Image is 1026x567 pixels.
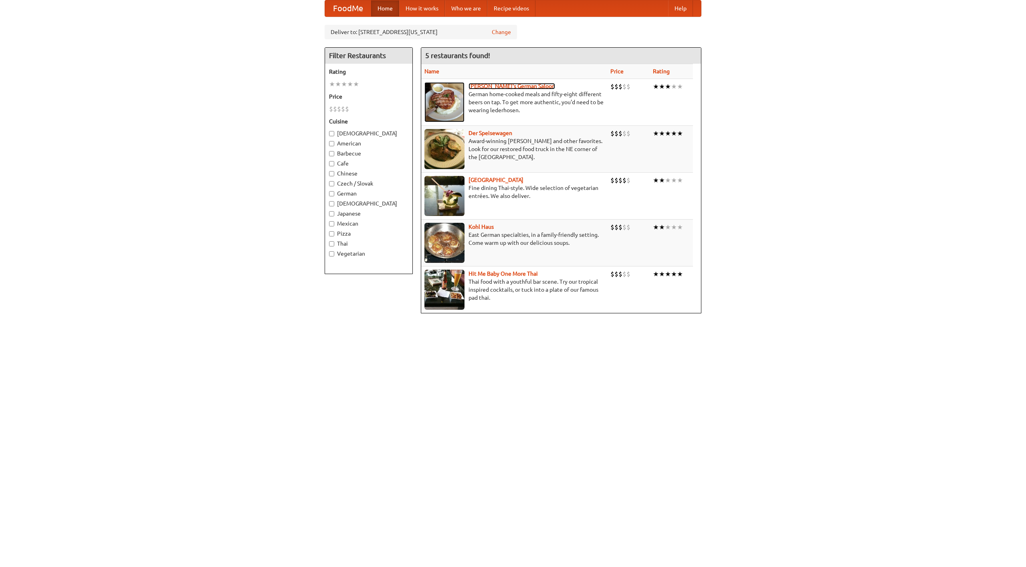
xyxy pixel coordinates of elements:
li: ★ [659,176,665,185]
li: $ [618,270,622,278]
li: ★ [665,129,671,138]
a: Who we are [445,0,487,16]
input: Cafe [329,161,334,166]
img: esthers.jpg [424,82,465,122]
a: Change [492,28,511,36]
li: ★ [653,82,659,91]
li: $ [618,176,622,185]
li: ★ [665,270,671,278]
li: ★ [341,80,347,89]
li: ★ [653,223,659,232]
label: American [329,139,408,147]
li: ★ [671,129,677,138]
div: Deliver to: [STREET_ADDRESS][US_STATE] [325,25,517,39]
img: babythai.jpg [424,270,465,310]
label: Mexican [329,220,408,228]
img: speisewagen.jpg [424,129,465,169]
label: Czech / Slovak [329,180,408,188]
li: ★ [659,223,665,232]
a: Der Speisewagen [469,130,512,136]
li: $ [622,176,626,185]
li: ★ [665,82,671,91]
b: [GEOGRAPHIC_DATA] [469,177,523,183]
li: $ [337,105,341,113]
li: $ [345,105,349,113]
input: Barbecue [329,151,334,156]
p: Fine dining Thai-style. Wide selection of vegetarian entrées. We also deliver. [424,184,604,200]
li: $ [614,129,618,138]
label: Thai [329,240,408,248]
a: Kohl Haus [469,224,494,230]
li: $ [622,129,626,138]
h4: Filter Restaurants [325,48,412,64]
h5: Cuisine [329,117,408,125]
li: ★ [677,176,683,185]
li: $ [341,105,345,113]
li: ★ [335,80,341,89]
label: Chinese [329,169,408,178]
a: Rating [653,68,670,75]
li: ★ [671,270,677,278]
li: $ [614,223,618,232]
li: ★ [677,270,683,278]
input: German [329,191,334,196]
li: $ [614,82,618,91]
input: Japanese [329,211,334,216]
a: [PERSON_NAME]'s German Saloon [469,83,555,89]
li: $ [626,82,630,91]
p: Award-winning [PERSON_NAME] and other favorites. Look for our restored food truck in the NE corne... [424,137,604,161]
input: Pizza [329,231,334,236]
label: German [329,190,408,198]
label: Cafe [329,159,408,167]
label: Japanese [329,210,408,218]
li: $ [618,223,622,232]
label: Vegetarian [329,250,408,258]
li: ★ [671,82,677,91]
input: [DEMOGRAPHIC_DATA] [329,131,334,136]
li: $ [610,82,614,91]
input: Thai [329,241,334,246]
input: Czech / Slovak [329,181,334,186]
a: FoodMe [325,0,371,16]
p: East German specialties, in a family-friendly setting. Come warm up with our delicious soups. [424,231,604,247]
li: $ [626,270,630,278]
li: $ [626,129,630,138]
img: satay.jpg [424,176,465,216]
li: ★ [653,176,659,185]
label: [DEMOGRAPHIC_DATA] [329,200,408,208]
li: $ [614,176,618,185]
input: Chinese [329,171,334,176]
h5: Price [329,93,408,101]
li: ★ [659,270,665,278]
a: Home [371,0,399,16]
input: Mexican [329,221,334,226]
a: Name [424,68,439,75]
label: [DEMOGRAPHIC_DATA] [329,129,408,137]
li: $ [610,223,614,232]
li: $ [610,129,614,138]
a: Hit Me Baby One More Thai [469,270,538,277]
label: Barbecue [329,149,408,157]
li: ★ [677,82,683,91]
li: ★ [671,223,677,232]
li: ★ [677,223,683,232]
p: German home-cooked meals and fifty-eight different beers on tap. To get more authentic, you'd nee... [424,90,604,114]
li: $ [610,176,614,185]
li: ★ [353,80,359,89]
li: $ [329,105,333,113]
a: How it works [399,0,445,16]
input: American [329,141,334,146]
li: $ [618,129,622,138]
li: $ [614,270,618,278]
li: $ [618,82,622,91]
li: $ [626,223,630,232]
a: Price [610,68,624,75]
label: Pizza [329,230,408,238]
li: ★ [671,176,677,185]
li: ★ [329,80,335,89]
li: $ [333,105,337,113]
